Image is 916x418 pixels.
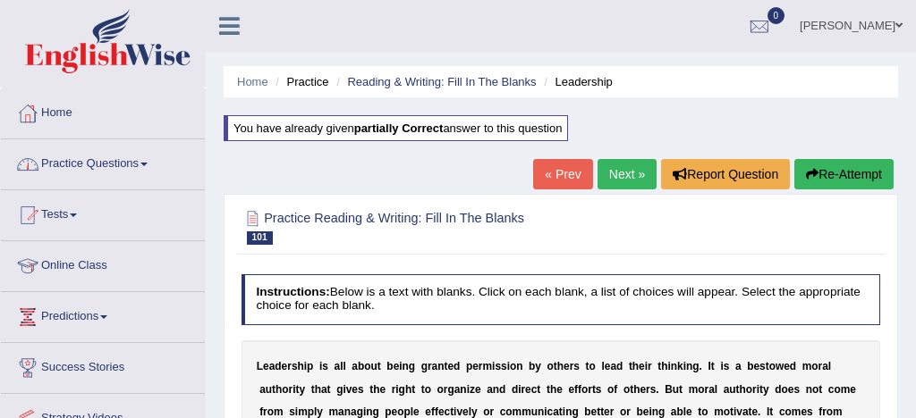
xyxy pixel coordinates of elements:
b: o [811,360,818,372]
b: u [673,383,679,396]
b: r [392,383,396,396]
b: n [806,383,812,396]
b: o [589,360,596,372]
b: g [372,405,378,418]
b: h [740,383,746,396]
b: t [769,405,773,418]
b: o [397,405,403,418]
b: d [790,360,796,372]
b: i [507,360,510,372]
b: m [841,383,851,396]
b: v [736,405,742,418]
b: b [358,360,364,372]
b: d [616,360,623,372]
b: o [746,383,752,396]
b: p [466,360,472,372]
b: s [495,360,501,372]
b: h [633,383,640,396]
b: t [749,405,752,418]
b: f [578,383,581,396]
b: y [317,405,323,418]
b: partially correct [354,121,444,135]
b: m [522,405,531,418]
b: r [428,360,432,372]
a: « Prev [533,159,592,189]
b: o [510,360,516,372]
b: m [792,405,801,418]
b: i [563,405,565,418]
b: t [554,360,557,372]
b: h [405,383,411,396]
b: f [435,405,438,418]
b: o [769,360,776,372]
b: h [298,360,304,372]
b: v [456,405,462,418]
b: d [775,383,781,396]
b: t [295,383,299,396]
b: c [500,405,506,418]
b: t [736,383,740,396]
b: e [379,383,386,396]
b: l [314,405,317,418]
b: t [377,360,381,372]
b: d [275,360,281,372]
b: t [369,383,373,396]
b: e [413,405,420,418]
b: e [282,360,288,372]
b: L [257,360,263,372]
b: r [648,360,652,372]
b: m [513,405,522,418]
b: m [329,405,339,418]
b: t [592,383,596,396]
b: o [812,383,818,396]
b: r [752,383,757,396]
b: a [487,383,493,396]
b: a [321,383,327,396]
b: o [505,405,512,418]
b: e [475,383,481,396]
b: i [668,360,671,372]
b: . [758,405,760,418]
b: e [801,405,807,418]
b: e [751,405,758,418]
b: m [483,360,493,372]
b: h [276,383,282,396]
button: Report Question [661,159,790,189]
b: e [564,360,570,372]
b: d [512,383,518,396]
b: z [470,383,475,396]
b: o [724,405,730,418]
b: n [437,360,444,372]
a: Practice Questions [1,139,205,184]
b: i [295,405,298,418]
b: s [322,360,328,372]
b: a [742,405,749,418]
b: B [665,383,673,396]
b: l [683,405,686,418]
b: w [776,360,784,372]
b: s [289,405,295,418]
b: i [304,360,307,372]
b: i [720,360,723,372]
b: a [553,405,559,418]
b: k [677,360,683,372]
b: o [483,405,489,418]
b: e [686,405,692,418]
b: t [711,360,715,372]
b: a [724,383,730,396]
b: a [822,360,828,372]
b: t [450,405,454,418]
b: e [639,360,645,372]
b: o [282,383,288,396]
b: o [437,383,444,396]
b: g [692,360,699,372]
b: r [570,360,574,372]
b: s [793,383,800,396]
a: Next » [598,159,657,189]
b: r [489,405,494,418]
b: a [708,383,715,396]
b: f [818,405,822,418]
b: a [269,360,276,372]
b: o [782,383,788,396]
b: i [544,405,547,418]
